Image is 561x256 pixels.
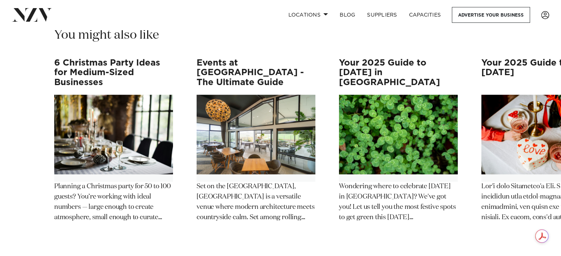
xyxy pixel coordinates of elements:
[54,58,173,87] h3: 6 Christmas Party Ideas for Medium-Sized Businesses
[282,7,334,23] a: Locations
[54,27,159,43] h2: You might also like
[339,58,458,87] h3: Your 2025 Guide to [DATE] in [GEOGRAPHIC_DATA]
[197,58,315,223] a: Events at [GEOGRAPHIC_DATA] - The Ultimate Guide Events at Wainui Golf Club - The Ultimate Guide ...
[12,8,52,21] img: nzv-logo.png
[54,95,173,174] img: 6 Christmas Party Ideas for Medium-Sized Businesses
[54,58,173,241] swiper-slide: 1 / 12
[339,95,458,174] img: Your 2025 Guide to St Patrick's Day in New Zealand
[54,58,173,223] a: 6 Christmas Party Ideas for Medium-Sized Businesses 6 Christmas Party Ideas for Medium-Sized Busi...
[403,7,447,23] a: Capacities
[339,58,458,223] a: Your 2025 Guide to [DATE] in [GEOGRAPHIC_DATA] Your 2025 Guide to St Patrick's Day in New Zealand...
[339,58,458,241] swiper-slide: 3 / 12
[197,95,315,174] img: Events at Wainui Golf Club - The Ultimate Guide
[452,7,530,23] a: Advertise your business
[197,58,315,87] h3: Events at [GEOGRAPHIC_DATA] - The Ultimate Guide
[339,182,458,223] p: Wondering where to celebrate [DATE] in [GEOGRAPHIC_DATA]? We've got you! Let us tell you the most...
[54,182,173,223] p: Planning a Christmas party for 50 to 100 guests? You’re working with ideal numbers — large enough...
[361,7,403,23] a: SUPPLIERS
[197,182,315,223] p: Set on the [GEOGRAPHIC_DATA], [GEOGRAPHIC_DATA] is a versatile venue where modern architecture me...
[334,7,361,23] a: BLOG
[197,58,315,241] swiper-slide: 2 / 12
